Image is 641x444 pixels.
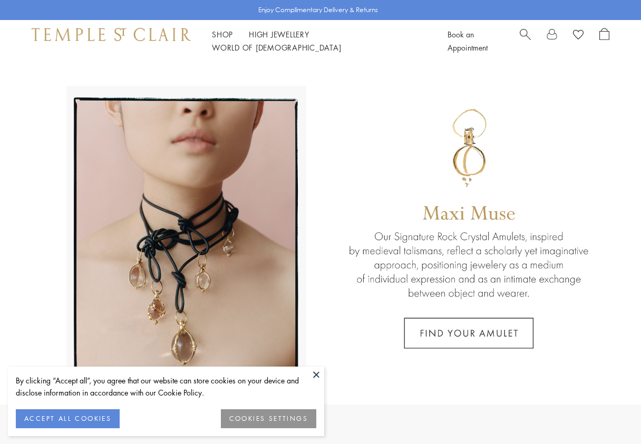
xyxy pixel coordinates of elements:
[16,374,316,399] div: By clicking “Accept all”, you agree that our website can store cookies on your device and disclos...
[573,28,584,44] a: View Wishlist
[599,28,609,54] a: Open Shopping Bag
[588,394,630,433] iframe: Gorgias live chat messenger
[32,28,191,41] img: Temple St. Clair
[16,409,120,428] button: ACCEPT ALL COOKIES
[221,409,316,428] button: COOKIES SETTINGS
[212,29,233,40] a: ShopShop
[249,29,309,40] a: High JewelleryHigh Jewellery
[212,42,341,53] a: World of [DEMOGRAPHIC_DATA]World of [DEMOGRAPHIC_DATA]
[212,28,424,54] nav: Main navigation
[520,28,531,54] a: Search
[448,29,488,53] a: Book an Appointment
[258,5,378,15] p: Enjoy Complimentary Delivery & Returns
